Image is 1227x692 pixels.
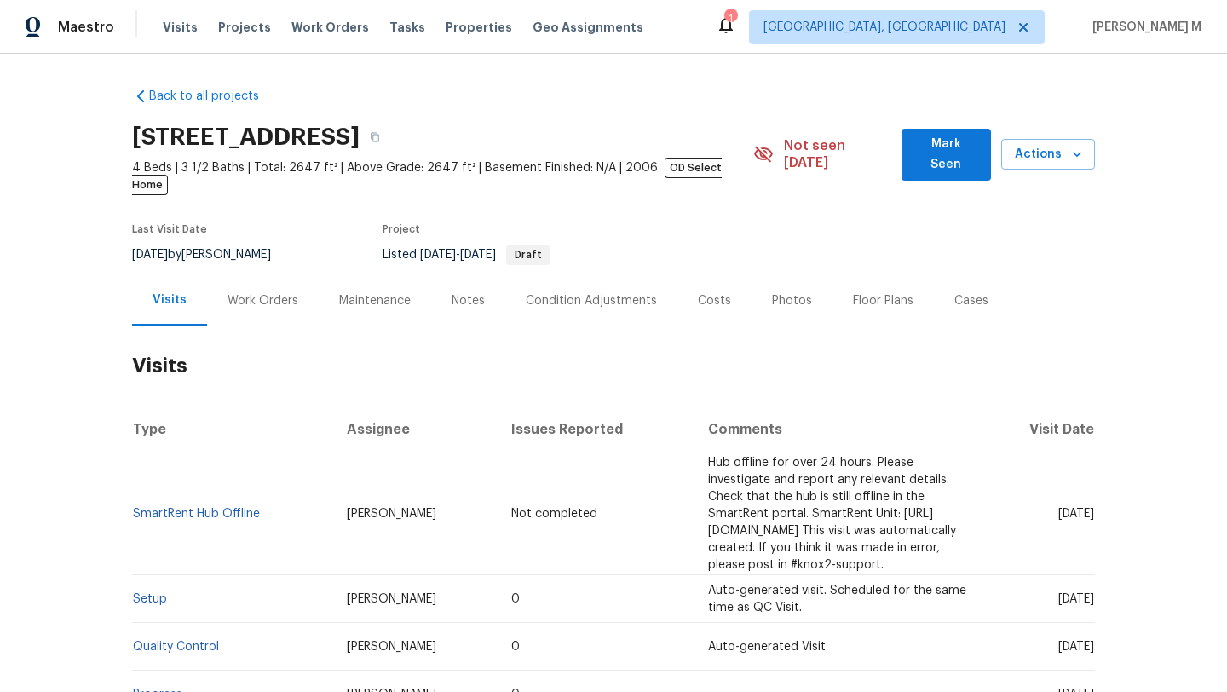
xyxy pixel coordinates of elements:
div: Notes [452,292,485,309]
span: [DATE] [1058,641,1094,653]
a: SmartRent Hub Offline [133,508,260,520]
span: [DATE] [460,249,496,261]
span: [DATE] [420,249,456,261]
div: by [PERSON_NAME] [132,245,291,265]
div: Photos [772,292,812,309]
th: Visit Date [983,406,1095,453]
span: - [420,249,496,261]
span: 0 [511,641,520,653]
h2: [STREET_ADDRESS] [132,129,360,146]
span: [DATE] [1058,593,1094,605]
button: Mark Seen [902,129,991,181]
div: Visits [153,291,187,309]
div: Condition Adjustments [526,292,657,309]
span: Projects [218,19,271,36]
span: 4 Beds | 3 1/2 Baths | Total: 2647 ft² | Above Grade: 2647 ft² | Basement Finished: N/A | 2006 [132,159,753,193]
span: [DATE] [132,249,168,261]
span: Work Orders [291,19,369,36]
span: Last Visit Date [132,224,207,234]
span: Maestro [58,19,114,36]
span: Not completed [511,508,597,520]
span: [PERSON_NAME] M [1086,19,1201,36]
a: Quality Control [133,641,219,653]
span: Actions [1015,144,1081,165]
th: Issues Reported [498,406,694,453]
th: Assignee [333,406,498,453]
div: 1 [724,10,736,27]
span: Listed [383,249,550,261]
span: 0 [511,593,520,605]
span: Mark Seen [915,134,977,176]
span: [PERSON_NAME] [347,508,436,520]
span: [GEOGRAPHIC_DATA], [GEOGRAPHIC_DATA] [763,19,1005,36]
button: Copy Address [360,122,390,153]
span: Project [383,224,420,234]
span: Hub offline for over 24 hours. Please investigate and report any relevant details. Check that the... [708,457,956,571]
span: [PERSON_NAME] [347,641,436,653]
a: Setup [133,593,167,605]
span: Draft [508,250,549,260]
span: OD Select Home [132,158,722,195]
th: Comments [694,406,983,453]
span: Auto-generated visit. Scheduled for the same time as QC Visit. [708,585,966,614]
div: Floor Plans [853,292,913,309]
span: Tasks [389,21,425,33]
span: Auto-generated Visit [708,641,826,653]
span: Geo Assignments [533,19,643,36]
h2: Visits [132,326,1095,406]
th: Type [132,406,333,453]
div: Cases [954,292,988,309]
span: Not seen [DATE] [784,137,891,171]
button: Actions [1001,139,1095,170]
span: [DATE] [1058,508,1094,520]
span: Visits [163,19,198,36]
div: Costs [698,292,731,309]
div: Maintenance [339,292,411,309]
span: Properties [446,19,512,36]
div: Work Orders [228,292,298,309]
a: Back to all projects [132,88,296,105]
span: [PERSON_NAME] [347,593,436,605]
